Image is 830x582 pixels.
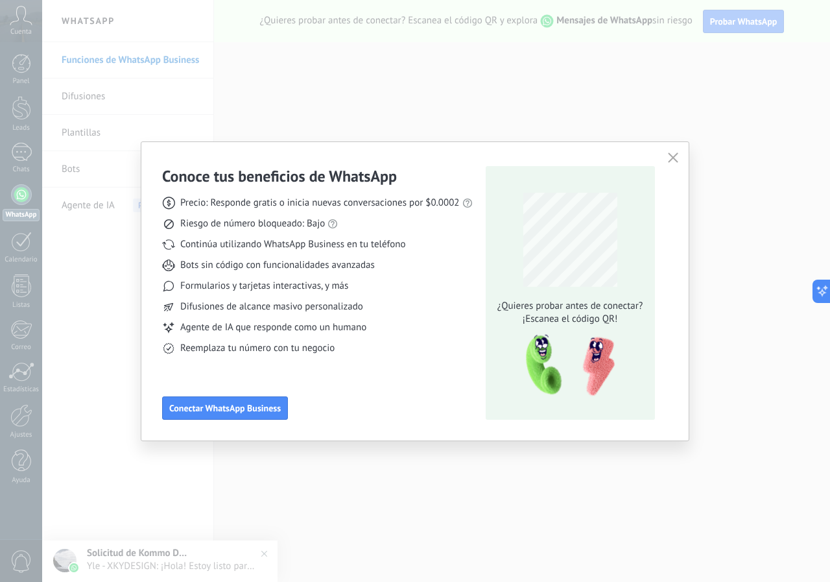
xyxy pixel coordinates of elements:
span: Continúa utilizando WhatsApp Business en tu teléfono [180,238,405,251]
span: Difusiones de alcance masivo personalizado [180,300,363,313]
span: Riesgo de número bloqueado: Bajo [180,217,325,230]
span: Formularios y tarjetas interactivas, y más [180,280,348,293]
span: Bots sin código con funcionalidades avanzadas [180,259,375,272]
h3: Conoce tus beneficios de WhatsApp [162,166,397,186]
span: Precio: Responde gratis o inicia nuevas conversaciones por $0.0002 [180,197,460,210]
span: Reemplaza tu número con tu negocio [180,342,335,355]
button: Conectar WhatsApp Business [162,396,288,420]
span: ¡Escanea el código QR! [493,313,646,326]
span: ¿Quieres probar antes de conectar? [493,300,646,313]
span: Agente de IA que responde como un humano [180,321,366,334]
span: Conectar WhatsApp Business [169,404,281,413]
img: qr-pic-1x.png [515,331,617,400]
